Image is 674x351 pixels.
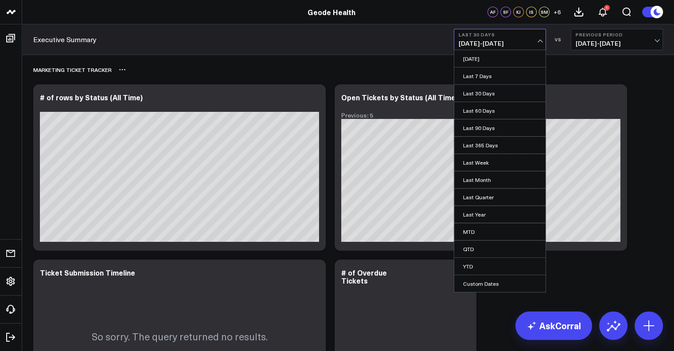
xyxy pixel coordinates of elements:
div: VS [550,37,566,42]
div: Ticket Submission Timeline [40,268,135,277]
b: Previous Period [576,32,658,37]
a: Executive Summary [33,35,97,44]
a: QTD [454,241,545,257]
div: Previous: 5 [341,112,620,119]
button: +6 [552,7,562,17]
a: Last 7 Days [454,67,545,84]
a: Last Quarter [454,189,545,205]
button: Previous Period[DATE]-[DATE] [571,29,663,50]
a: AskCorral [515,312,592,340]
span: [DATE] - [DATE] [576,40,658,47]
a: Last 365 Days [454,137,545,154]
p: So sorry. The query returned no results. [92,330,268,343]
a: Last 30 Days [454,85,545,102]
a: Last Month [454,171,545,188]
div: AF [487,7,498,17]
a: YTD [454,258,545,275]
a: Last Year [454,206,545,223]
div: # of Overdue Tickets [341,268,387,285]
a: Geode Health [308,7,355,17]
div: IS [526,7,537,17]
a: MTD [454,223,545,240]
div: 1 [604,5,610,11]
span: + 6 [553,9,561,15]
a: Last 90 Days [454,119,545,136]
a: [DATE] [454,50,545,67]
b: Last 30 Days [459,32,541,37]
div: SF [500,7,511,17]
a: Last Week [454,154,545,171]
div: Marketing Ticket Tracker [33,59,112,80]
div: KJ [513,7,524,17]
div: # of rows by Status (All Time) [40,92,143,102]
a: Last 60 Days [454,102,545,119]
button: Last 30 Days[DATE]-[DATE] [454,29,546,50]
span: [DATE] - [DATE] [459,40,541,47]
div: SM [539,7,549,17]
div: Open Tickets by Status (All Time) [341,92,458,102]
a: Custom Dates [454,275,545,292]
